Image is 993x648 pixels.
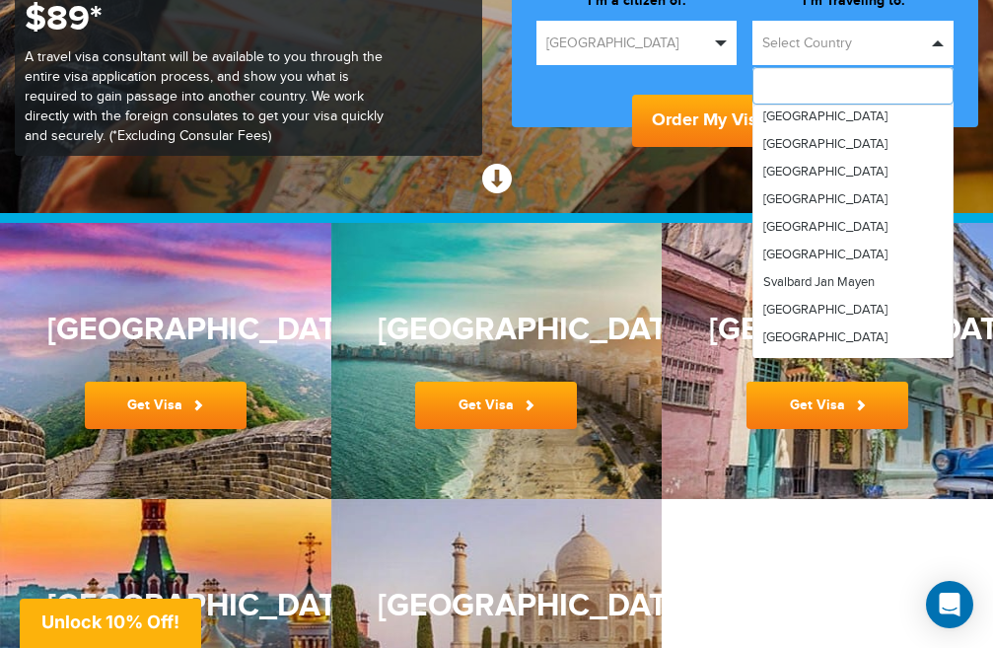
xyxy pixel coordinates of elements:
a: Get Visa [85,382,247,429]
h3: [GEOGRAPHIC_DATA] [47,313,284,347]
span: [GEOGRAPHIC_DATA] [763,357,887,373]
button: [GEOGRAPHIC_DATA] [536,21,738,65]
h3: [GEOGRAPHIC_DATA] [378,589,614,623]
h3: [GEOGRAPHIC_DATA] [709,313,946,347]
h3: [GEOGRAPHIC_DATA] [47,589,284,623]
span: [GEOGRAPHIC_DATA] [763,136,887,152]
span: [GEOGRAPHIC_DATA] [763,164,887,180]
button: Select Country [752,21,954,65]
span: [GEOGRAPHIC_DATA] [763,108,887,124]
span: [GEOGRAPHIC_DATA] [763,302,887,318]
div: Unlock 10% Off! [20,599,201,648]
p: A travel visa consultant will be available to you through the entire visa application process, an... [25,48,403,147]
span: [GEOGRAPHIC_DATA] [763,219,887,235]
a: Get Visa [746,382,908,429]
span: Svalbard Jan Mayen [763,274,875,290]
span: Unlock 10% Off! [41,612,179,632]
span: [GEOGRAPHIC_DATA] [763,247,887,262]
span: [GEOGRAPHIC_DATA] [546,34,710,53]
span: [GEOGRAPHIC_DATA] [763,329,887,345]
h3: [GEOGRAPHIC_DATA] [378,313,614,347]
div: Open Intercom Messenger [926,581,973,628]
span: [GEOGRAPHIC_DATA] [763,191,887,207]
a: Get Visa [415,382,577,429]
button: Order My Visa Now! [632,95,857,147]
span: Select Country [762,34,926,53]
